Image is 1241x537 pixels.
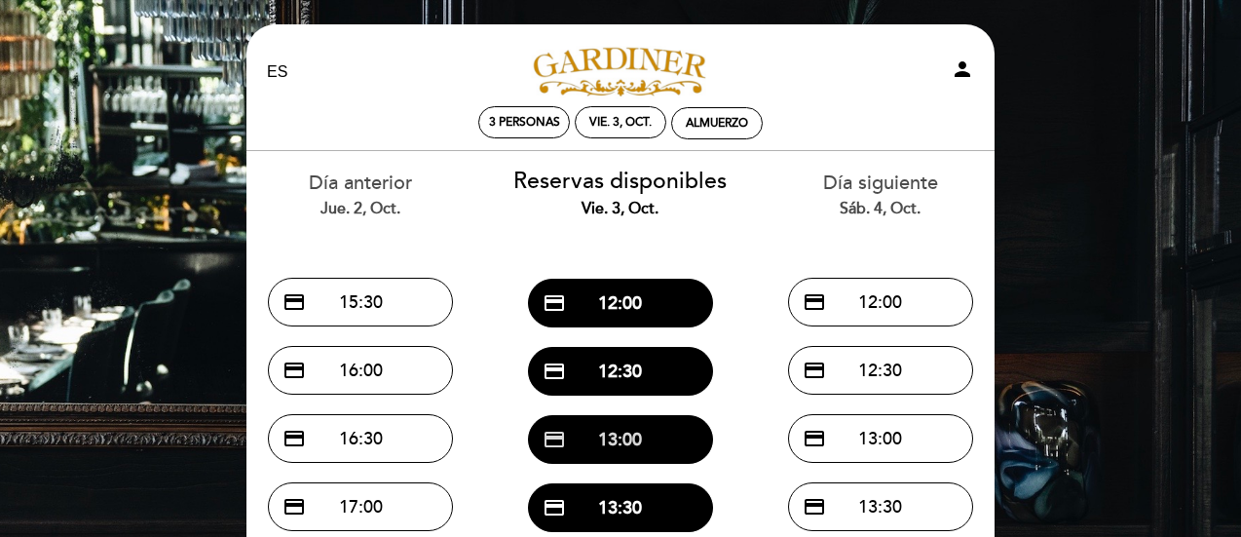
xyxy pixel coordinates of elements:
button: credit_card 12:30 [788,346,973,395]
span: credit_card [282,427,306,450]
span: credit_card [803,427,826,450]
span: credit_card [543,291,566,315]
button: credit_card 13:30 [788,482,973,531]
button: credit_card 17:00 [268,482,453,531]
span: credit_card [282,359,306,382]
div: sáb. 4, oct. [765,198,996,220]
span: credit_card [282,290,306,314]
button: credit_card 15:30 [268,278,453,326]
span: credit_card [803,495,826,518]
button: credit_card 13:00 [788,414,973,463]
i: person [951,58,974,81]
span: credit_card [543,496,566,519]
div: Día siguiente [765,170,996,219]
div: Almuerzo [686,116,748,131]
span: credit_card [543,428,566,451]
div: Reservas disponibles [506,166,736,220]
span: credit_card [282,495,306,518]
span: 3 personas [489,115,560,130]
span: credit_card [803,359,826,382]
span: credit_card [543,360,566,383]
button: credit_card 16:00 [268,346,453,395]
a: [PERSON_NAME] [499,46,742,99]
div: jue. 2, oct. [245,198,476,220]
button: credit_card 12:30 [528,347,713,396]
button: credit_card 13:00 [528,415,713,464]
button: credit_card 12:00 [788,278,973,326]
div: Día anterior [245,170,476,219]
span: credit_card [803,290,826,314]
div: vie. 3, oct. [506,198,736,220]
button: credit_card 12:00 [528,279,713,327]
button: credit_card 13:30 [528,483,713,532]
button: credit_card 16:30 [268,414,453,463]
button: person [951,58,974,88]
div: vie. 3, oct. [589,115,652,130]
